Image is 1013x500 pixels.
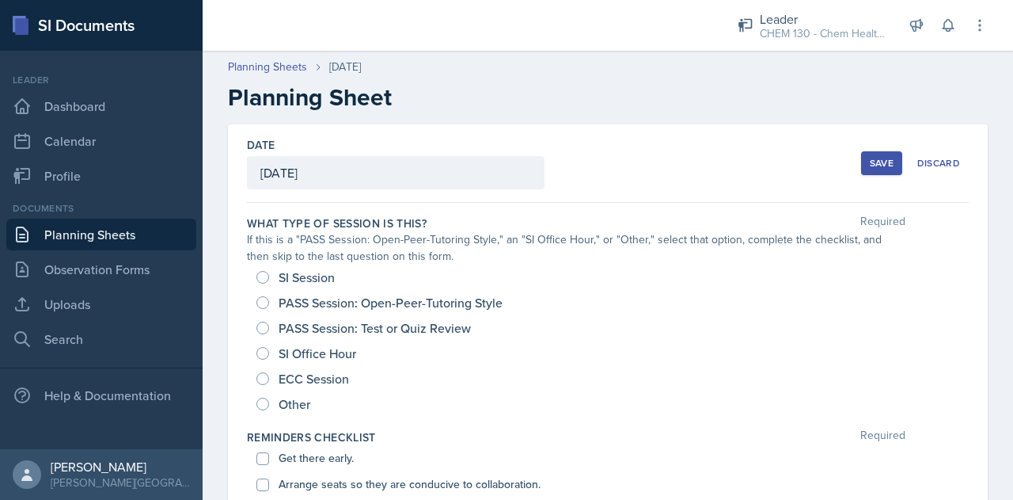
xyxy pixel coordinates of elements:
div: Leader [760,10,886,29]
span: SI Session [279,269,335,285]
span: PASS Session: Open-Peer-Tutoring Style [279,295,503,311]
label: Date [247,137,275,153]
span: PASS Session: Test or Quiz Review [279,320,471,336]
label: What type of session is this? [247,216,427,231]
a: Search [6,323,196,355]
span: Required [860,429,905,445]
button: Save [861,151,902,175]
a: Observation Forms [6,254,196,285]
label: Reminders Checklist [247,429,376,445]
label: Arrange seats so they are conducive to collaboration. [279,476,541,493]
div: Help & Documentation [6,380,196,411]
div: Discard [917,157,960,170]
label: Get there early. [279,450,354,467]
a: Uploads [6,288,196,320]
div: [PERSON_NAME] [51,459,190,475]
span: ECC Session [279,371,349,387]
div: [PERSON_NAME][GEOGRAPHIC_DATA] [51,475,190,490]
a: Profile [6,160,196,192]
a: Dashboard [6,90,196,122]
div: CHEM 130 - Chem Health Sciences / Fall 2025 [760,25,886,42]
a: Planning Sheets [6,219,196,250]
a: Calendar [6,125,196,157]
div: Documents [6,201,196,216]
div: Save [870,157,893,170]
a: Planning Sheets [228,59,307,75]
span: Other [279,396,310,412]
button: Discard [909,151,969,175]
h2: Planning Sheet [228,83,988,112]
div: Leader [6,73,196,87]
div: If this is a "PASS Session: Open-Peer-Tutoring Style," an "SI Office Hour," or "Other," select th... [247,231,905,265]
div: [DATE] [329,59,361,75]
span: SI Office Hour [279,345,356,361]
span: Required [860,216,905,231]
